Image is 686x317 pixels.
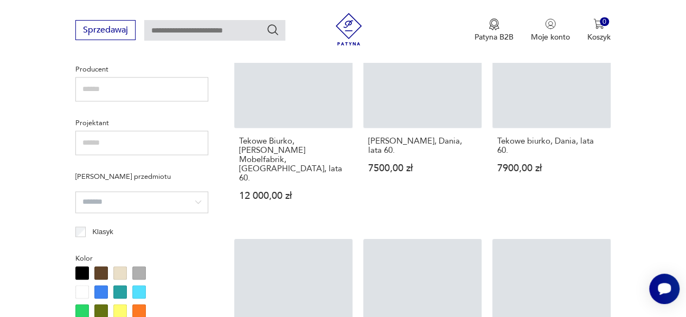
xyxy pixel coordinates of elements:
[531,18,570,42] a: Ikonka użytkownikaMoje konto
[75,63,208,75] p: Producent
[75,20,136,40] button: Sprzedawaj
[531,32,570,42] p: Moje konto
[363,10,482,222] a: Biurko, Dania, lata 60.[PERSON_NAME], Dania, lata 60.7500,00 zł
[475,32,514,42] p: Patyna B2B
[75,117,208,129] p: Projektant
[368,164,477,173] p: 7500,00 zł
[234,10,352,222] a: Tekowe Biurko, Eigil Petersens Mobelfabrik, Dania, lata 60.Tekowe Biurko, [PERSON_NAME] Mobelfabr...
[239,137,348,183] h3: Tekowe Biurko, [PERSON_NAME] Mobelfabrik, [GEOGRAPHIC_DATA], lata 60.
[266,23,279,36] button: Szukaj
[531,18,570,42] button: Moje konto
[75,171,208,183] p: [PERSON_NAME] przedmiotu
[475,18,514,42] a: Ikona medaluPatyna B2B
[368,137,477,155] h3: [PERSON_NAME], Dania, lata 60.
[75,253,208,264] p: Kolor
[92,226,113,238] p: Klasyk
[587,32,611,42] p: Koszyk
[489,18,499,30] img: Ikona medalu
[649,274,679,304] iframe: Smartsupp widget button
[475,18,514,42] button: Patyna B2B
[497,164,606,173] p: 7900,00 zł
[332,13,365,46] img: Patyna - sklep z meblami i dekoracjami vintage
[492,10,611,222] a: Tekowe biurko, Dania, lata 60.Tekowe biurko, Dania, lata 60.7900,00 zł
[545,18,556,29] img: Ikonka użytkownika
[497,137,606,155] h3: Tekowe biurko, Dania, lata 60.
[587,18,611,42] button: 0Koszyk
[600,17,609,27] div: 0
[75,27,136,35] a: Sprzedawaj
[239,191,348,200] p: 12 000,00 zł
[593,18,604,29] img: Ikona koszyka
